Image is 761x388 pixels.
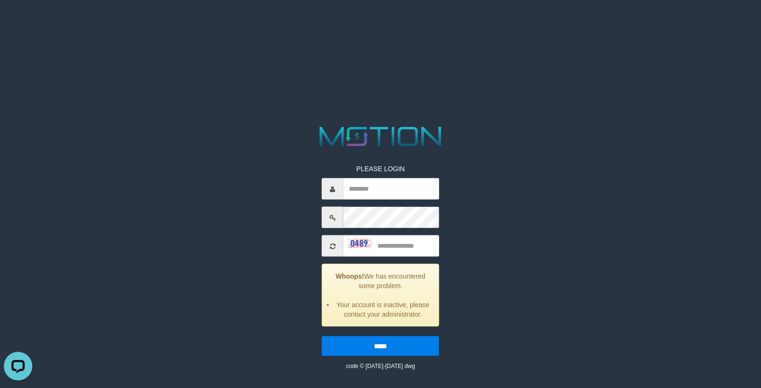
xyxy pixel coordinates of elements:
li: Your account is inactive, please contact your administrator. [334,300,432,319]
small: code © [DATE]-[DATE] dwg [346,363,415,369]
div: We has encountered some problem. [322,264,439,327]
p: PLEASE LOGIN [322,164,439,174]
button: Open LiveChat chat widget [4,4,32,32]
img: captcha [348,238,372,248]
strong: Whoops! [336,272,364,280]
img: MOTION_logo.png [314,124,447,150]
